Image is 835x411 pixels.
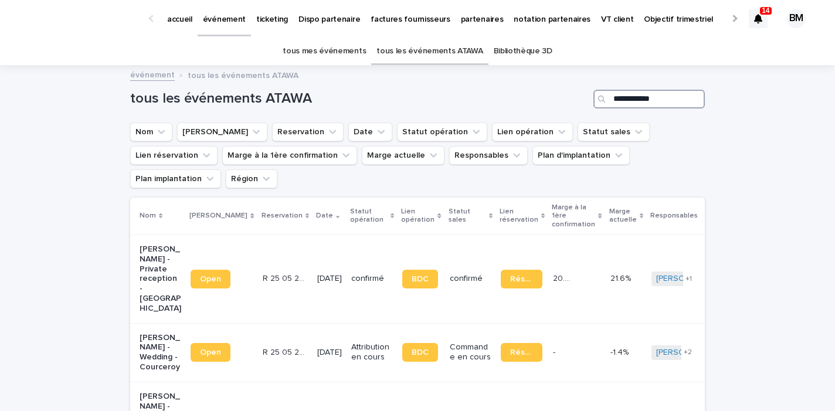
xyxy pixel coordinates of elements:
[317,348,342,358] p: [DATE]
[450,342,491,362] p: Commande en cours
[787,9,806,28] div: BM
[501,270,542,288] a: Réservation
[749,9,768,28] div: 14
[656,348,745,358] a: [PERSON_NAME][DATE]
[140,209,156,222] p: Nom
[189,209,247,222] p: [PERSON_NAME]
[130,90,589,107] h1: tous les événements ATAWA
[130,146,218,165] button: Lien réservation
[532,146,630,165] button: Plan d'implantation
[705,205,753,227] p: Plan d'implantation
[351,342,393,362] p: Attribution en cours
[650,209,698,222] p: Responsables
[553,345,558,358] p: -
[492,123,573,141] button: Lien opération
[130,169,221,188] button: Plan implantation
[191,270,230,288] a: Open
[397,123,487,141] button: Statut opération
[188,68,298,81] p: tous les événements ATAWA
[412,348,429,356] span: BDC
[191,343,230,362] a: Open
[362,146,444,165] button: Marge actuelle
[510,348,533,356] span: Réservation
[263,271,307,284] p: R 25 05 263
[762,6,769,15] p: 14
[412,275,429,283] span: BDC
[200,275,221,283] span: Open
[402,343,438,362] a: BDC
[685,276,692,283] span: + 1
[316,209,333,222] p: Date
[130,67,175,81] a: événement
[552,201,595,231] p: Marge à la 1ère confirmation
[494,38,552,65] a: Bibliothèque 3D
[272,123,344,141] button: Reservation
[222,146,357,165] button: Marge à la 1ère confirmation
[510,275,533,283] span: Réservation
[226,169,277,188] button: Région
[500,205,538,227] p: Lien réservation
[450,274,491,284] p: confirmé
[401,205,435,227] p: Lien opération
[578,123,650,141] button: Statut sales
[262,209,303,222] p: Reservation
[449,146,528,165] button: Responsables
[351,274,393,284] p: confirmé
[200,348,221,356] span: Open
[402,270,438,288] a: BDC
[350,205,388,227] p: Statut opération
[130,123,172,141] button: Nom
[177,123,267,141] button: Lien Stacker
[317,274,342,284] p: [DATE]
[553,271,576,284] p: 20.2 %
[283,38,366,65] a: tous mes événements
[610,345,631,358] p: -1.4%
[263,345,307,358] p: R 25 05 2368
[684,349,692,356] span: + 2
[140,333,181,372] p: [PERSON_NAME] - Wedding - Courceroy
[23,7,137,30] img: Ls34BcGeRexTGTNfXpUC
[140,244,181,314] p: [PERSON_NAME] - Private reception - [GEOGRAPHIC_DATA]
[376,38,483,65] a: tous les événements ATAWA
[501,343,542,362] a: Réservation
[609,205,637,227] p: Marge actuelle
[449,205,486,227] p: Statut sales
[610,271,633,284] p: 21.6%
[593,90,705,108] input: Search
[656,274,720,284] a: [PERSON_NAME]
[348,123,392,141] button: Date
